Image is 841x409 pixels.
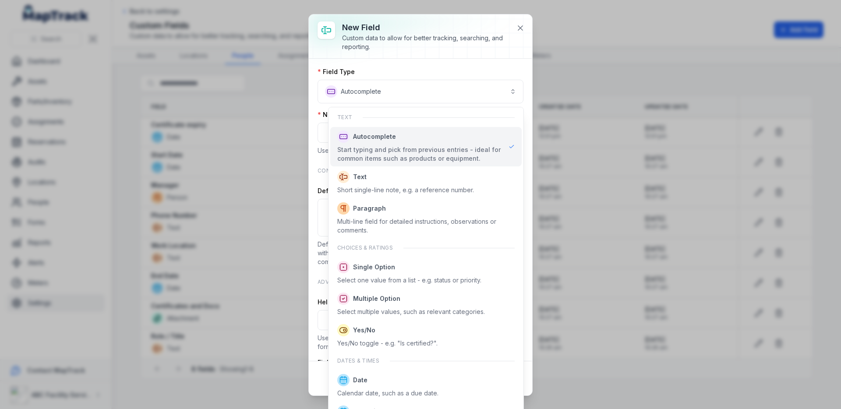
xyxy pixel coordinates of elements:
[337,339,438,348] div: Yes/No toggle - e.g. "Is certified?".
[353,132,396,141] span: Autocomplete
[337,276,481,285] div: Select one value from a list - e.g. status or priority.
[353,294,400,303] span: Multiple Option
[318,80,523,103] button: Autocomplete
[337,186,474,194] div: Short single-line note, e.g. a reference number.
[330,109,522,126] div: Text
[353,376,367,384] span: Date
[330,352,522,370] div: Dates & times
[353,173,367,181] span: Text
[353,326,375,335] span: Yes/No
[337,145,502,163] div: Start typing and pick from previous entries - ideal for common items such as products or equipment.
[353,263,395,271] span: Single Option
[353,204,386,213] span: Paragraph
[330,239,522,257] div: Choices & ratings
[337,307,485,316] div: Select multiple values, such as relevant categories.
[337,217,515,235] div: Multi-line field for detailed instructions, observations or comments.
[337,389,438,398] div: Calendar date, such as a due date.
